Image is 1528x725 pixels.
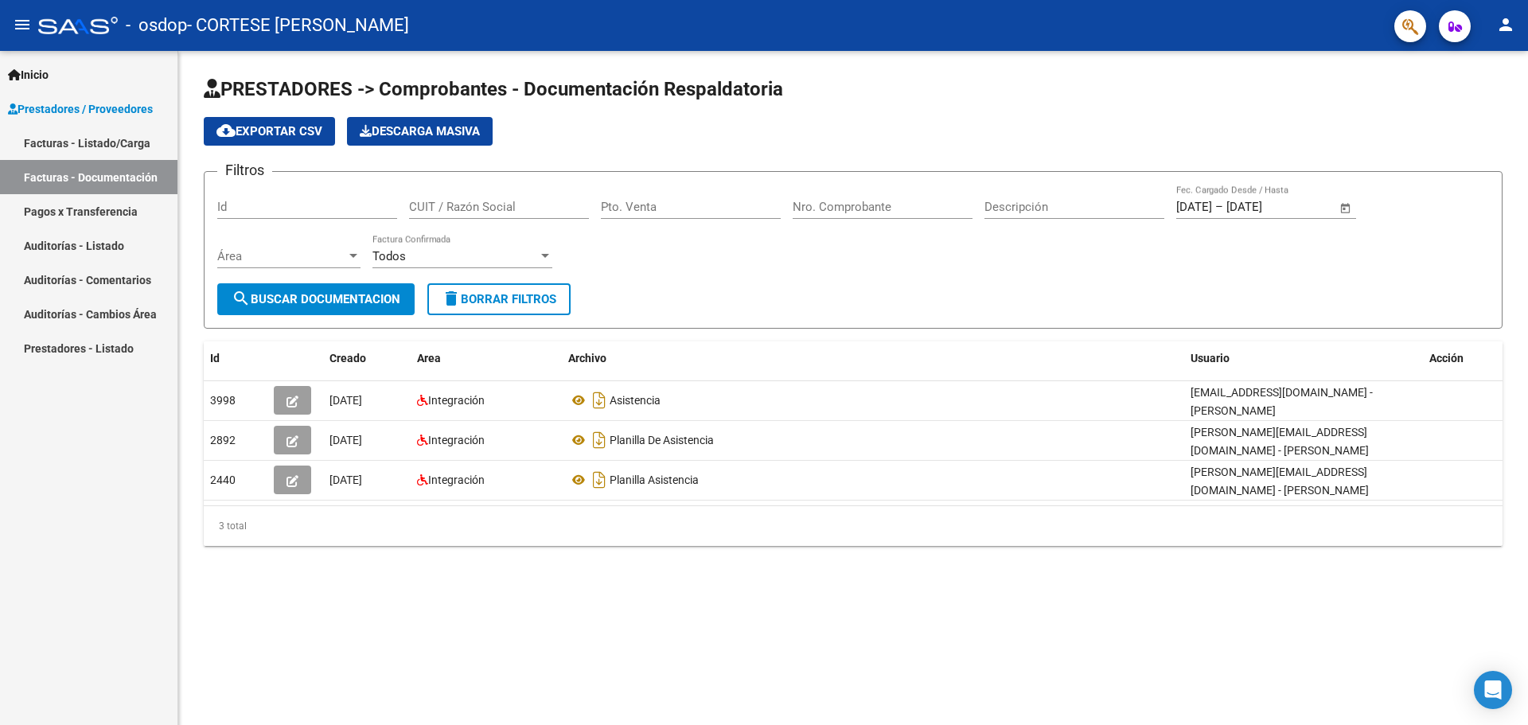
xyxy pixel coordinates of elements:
[1191,426,1369,457] span: [PERSON_NAME][EMAIL_ADDRESS][DOMAIN_NAME] - [PERSON_NAME]
[217,249,346,263] span: Área
[217,159,272,181] h3: Filtros
[204,117,335,146] button: Exportar CSV
[329,434,362,446] span: [DATE]
[1191,386,1373,417] span: [EMAIL_ADDRESS][DOMAIN_NAME] - [PERSON_NAME]
[610,394,661,407] span: Asistencia
[589,427,610,453] i: Descargar documento
[610,434,714,446] span: Planilla De Asistencia
[232,289,251,308] mat-icon: search
[1176,200,1212,214] input: Fecha inicio
[187,8,409,43] span: - CORTESE [PERSON_NAME]
[217,283,415,315] button: Buscar Documentacion
[1215,200,1223,214] span: –
[428,394,485,407] span: Integración
[13,15,32,34] mat-icon: menu
[1474,671,1512,709] div: Open Intercom Messenger
[1226,200,1304,214] input: Fecha fin
[428,434,485,446] span: Integración
[347,117,493,146] app-download-masive: Descarga masiva de comprobantes (adjuntos)
[210,434,236,446] span: 2892
[204,341,267,376] datatable-header-cell: Id
[8,100,153,118] span: Prestadores / Proveedores
[428,474,485,486] span: Integración
[216,121,236,140] mat-icon: cloud_download
[1337,199,1355,217] button: Open calendar
[210,352,220,364] span: Id
[442,292,556,306] span: Borrar Filtros
[589,467,610,493] i: Descargar documento
[1429,352,1464,364] span: Acción
[411,341,562,376] datatable-header-cell: Area
[372,249,406,263] span: Todos
[442,289,461,308] mat-icon: delete
[126,8,187,43] span: - osdop
[360,124,480,138] span: Descarga Masiva
[329,474,362,486] span: [DATE]
[417,352,441,364] span: Area
[589,388,610,413] i: Descargar documento
[8,66,49,84] span: Inicio
[232,292,400,306] span: Buscar Documentacion
[347,117,493,146] button: Descarga Masiva
[562,341,1184,376] datatable-header-cell: Archivo
[204,506,1503,546] div: 3 total
[1184,341,1423,376] datatable-header-cell: Usuario
[568,352,606,364] span: Archivo
[610,474,699,486] span: Planilla Asistencia
[1423,341,1503,376] datatable-header-cell: Acción
[329,352,366,364] span: Creado
[1191,466,1369,497] span: [PERSON_NAME][EMAIL_ADDRESS][DOMAIN_NAME] - [PERSON_NAME]
[204,78,783,100] span: PRESTADORES -> Comprobantes - Documentación Respaldatoria
[427,283,571,315] button: Borrar Filtros
[1496,15,1515,34] mat-icon: person
[323,341,411,376] datatable-header-cell: Creado
[329,394,362,407] span: [DATE]
[210,474,236,486] span: 2440
[210,394,236,407] span: 3998
[1191,352,1230,364] span: Usuario
[216,124,322,138] span: Exportar CSV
